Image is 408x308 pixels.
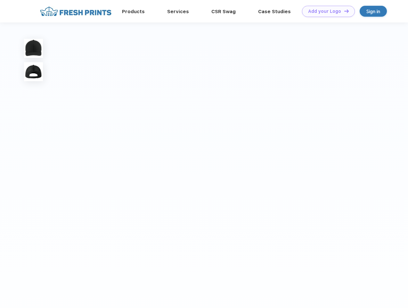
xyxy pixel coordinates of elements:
[360,6,387,17] a: Sign in
[308,9,341,14] div: Add your Logo
[24,39,43,58] img: func=resize&h=100
[38,6,113,17] img: fo%20logo%202.webp
[24,62,43,81] img: func=resize&h=100
[122,9,145,14] a: Products
[344,9,349,13] img: DT
[366,8,380,15] div: Sign in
